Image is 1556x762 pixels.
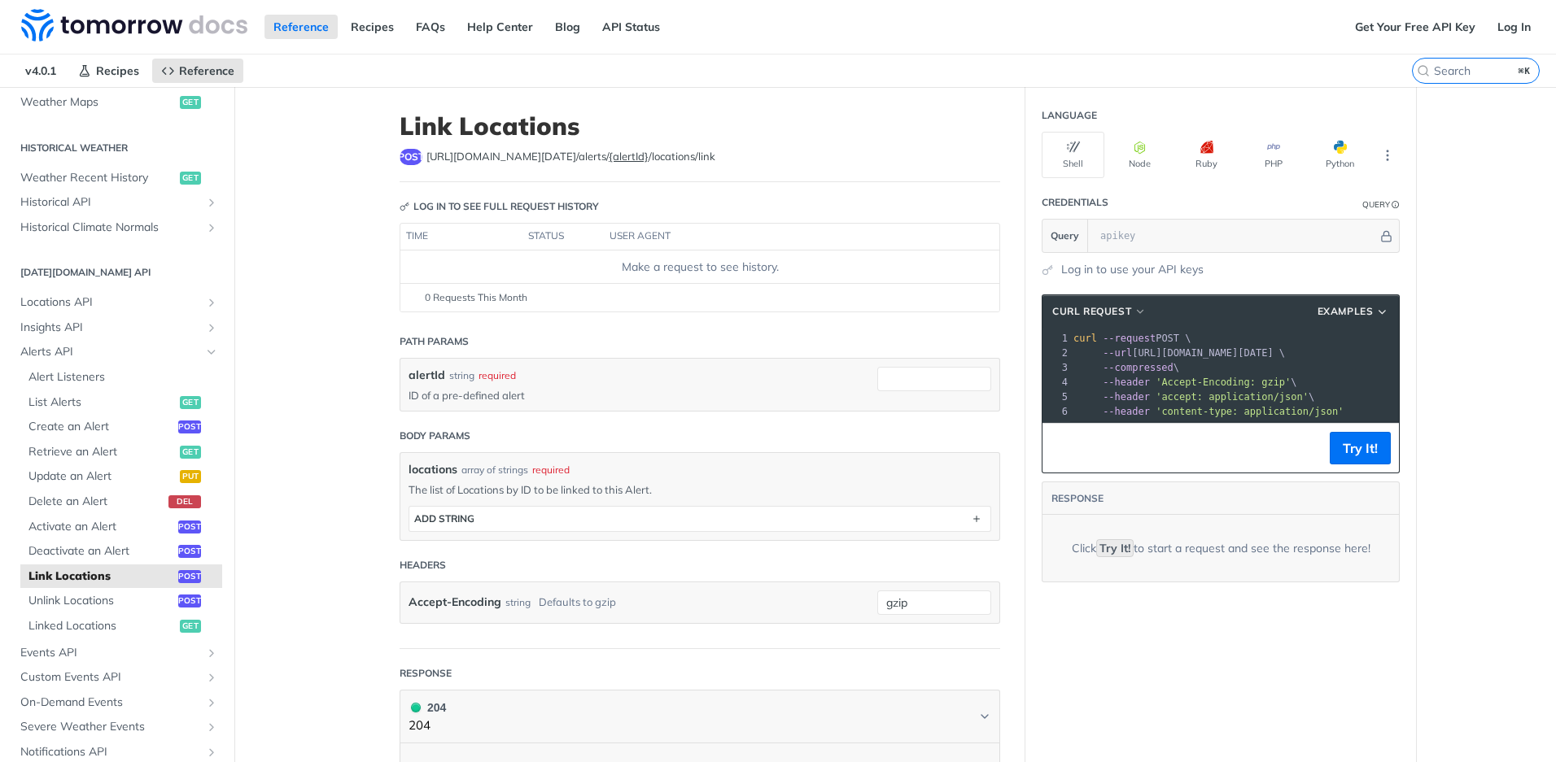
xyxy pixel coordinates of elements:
[180,470,201,483] span: put
[20,490,222,514] a: Delete an Alertdel
[264,15,338,39] a: Reference
[180,396,201,409] span: get
[1052,304,1131,319] span: cURL Request
[409,590,501,614] label: Accept-Encoding
[178,594,201,607] span: post
[205,647,218,660] button: Show subpages for Events API
[1051,229,1079,243] span: Query
[12,665,222,690] a: Custom Events APIShow subpages for Custom Events API
[400,224,522,250] th: time
[12,216,222,240] a: Historical Climate NormalsShow subpages for Historical Climate Normals
[168,495,201,508] span: del
[1175,132,1238,178] button: Ruby
[505,590,531,614] div: string
[205,346,218,359] button: Hide subpages for Alerts API
[28,543,174,560] span: Deactivate an Alert
[28,568,174,585] span: Link Locations
[1072,540,1370,557] div: Click to start a request and see the response here!
[20,669,201,686] span: Custom Events API
[20,390,222,415] a: List Alertsget
[425,290,527,305] span: 0 Requests This Month
[1488,15,1540,39] a: Log In
[1042,346,1070,360] div: 2
[1318,304,1374,319] span: Examples
[400,429,470,443] div: Body Params
[532,463,570,477] div: required
[96,63,139,78] span: Recipes
[12,641,222,665] a: Events APIShow subpages for Events API
[12,715,222,739] a: Severe Weather EventsShow subpages for Severe Weather Events
[1362,198,1400,211] div: QueryInformation
[12,190,222,215] a: Historical APIShow subpages for Historical API
[411,703,421,712] span: 204
[20,440,222,464] a: Retrieve an Alertget
[522,224,604,250] th: status
[1073,391,1314,403] span: \
[409,367,445,384] label: alertId
[20,344,201,360] span: Alerts API
[20,415,222,439] a: Create an Alertpost
[152,59,243,83] a: Reference
[400,666,452,681] div: Response
[539,590,616,614] div: Defaults to gzip
[1346,15,1484,39] a: Get Your Free API Key
[180,446,201,459] span: get
[1103,362,1174,373] span: --compressed
[1378,228,1395,244] button: Hide
[1103,377,1150,388] span: --header
[20,220,201,236] span: Historical Climate Normals
[28,519,174,535] span: Activate an Alert
[400,334,469,349] div: Path Params
[12,265,222,280] h2: [DATE][DOMAIN_NAME] API
[1392,201,1400,209] i: Information
[1380,148,1395,163] svg: More ellipsis
[178,545,201,558] span: post
[12,166,222,190] a: Weather Recent Historyget
[1042,220,1088,252] button: Query
[179,63,234,78] span: Reference
[20,589,222,613] a: Unlink Locationspost
[409,699,446,716] div: 204
[20,515,222,539] a: Activate an Alertpost
[20,294,201,311] span: Locations API
[1042,390,1070,404] div: 5
[1103,333,1156,344] span: --request
[20,94,176,111] span: Weather Maps
[426,149,715,165] span: https://api.tomorrow.io/v4/alerts/{alertId}/locations/link
[1156,406,1344,417] span: 'content-type: application/json'
[12,90,222,115] a: Weather Mapsget
[205,296,218,309] button: Show subpages for Locations API
[1042,108,1097,123] div: Language
[28,419,174,435] span: Create an Alert
[1309,132,1371,178] button: Python
[28,618,176,634] span: Linked Locations
[400,558,446,573] div: Headers
[1156,391,1309,403] span: 'accept: application/json'
[409,388,853,403] p: ID of a pre-defined alert
[178,520,201,533] span: post
[205,721,218,734] button: Show subpages for Severe Weather Events
[1312,303,1395,320] button: Examples
[1242,132,1305,178] button: PHP
[28,494,164,510] span: Delete an Alert
[180,620,201,633] span: get
[12,290,222,315] a: Locations APIShow subpages for Locations API
[1073,333,1097,344] span: curl
[461,463,528,477] div: array of strings
[28,394,176,411] span: List Alerts
[1417,64,1430,77] svg: Search
[409,699,991,735] button: 204 204204
[28,369,218,385] span: Alert Listeners
[28,444,176,460] span: Retrieve an Alert
[20,365,222,390] a: Alert Listeners
[205,671,218,684] button: Show subpages for Custom Events API
[1061,261,1204,278] a: Log in to use your API keys
[12,316,222,340] a: Insights APIShow subpages for Insights API
[458,15,542,39] a: Help Center
[20,744,201,760] span: Notifications API
[28,593,174,609] span: Unlink Locations
[400,149,422,165] span: post
[20,539,222,564] a: Deactivate an Alertpost
[20,170,176,186] span: Weather Recent History
[69,59,148,83] a: Recipes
